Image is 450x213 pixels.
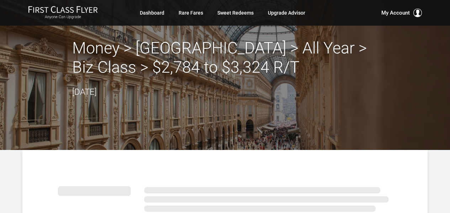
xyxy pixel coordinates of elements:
a: Dashboard [140,6,164,19]
button: My Account [381,9,422,17]
a: First Class FlyerAnyone Can Upgrade [28,6,98,20]
h2: Money > [GEOGRAPHIC_DATA] > All Year > Biz Class > $2,784 to $3,324 R/T [72,38,378,77]
a: Sweet Redeems [217,6,254,19]
small: Anyone Can Upgrade [28,15,98,20]
a: Rare Fares [179,6,203,19]
span: My Account [381,9,410,17]
img: First Class Flyer [28,6,98,13]
a: Upgrade Advisor [268,6,305,19]
time: [DATE] [72,87,97,97]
